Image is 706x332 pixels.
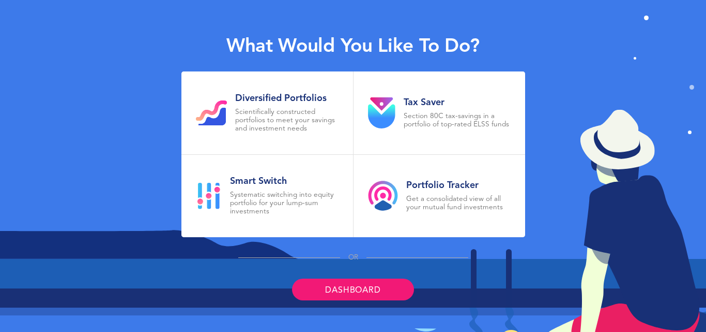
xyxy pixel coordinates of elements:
[406,195,511,212] p: Get a consolidated view of all your mutual fund investments
[348,254,358,262] p: OR
[354,155,525,238] a: Portfolio TrackerGet a consolidated view of all your mutual fund investments
[196,100,227,125] img: gi-goal-icon.svg
[404,112,511,129] p: Section 80C tax-savings in a portfolio of top-rated ELSS funds
[230,191,339,216] p: Systematic switching into equity portfolio for your lump-sum investments
[292,279,413,300] a: Dashboard
[235,108,339,133] p: Scientifically constructed portfolios to meet your savings and investment needs
[226,36,480,59] h1: What would you like to do?
[406,180,511,191] h2: Portfolio Tracker
[235,93,339,104] h2: Diversified Portfolios
[181,71,353,154] a: Diversified PortfoliosScientifically constructed portfolios to meet your savings and investment n...
[368,181,398,211] img: product-tracker.svg
[354,71,525,154] a: Tax SaverSection 80C tax-savings in a portfolio of top-rated ELSS funds
[196,183,222,209] img: smart-goal-icon.svg
[230,176,339,187] h2: Smart Switch
[404,97,511,108] h2: Tax Saver
[368,97,395,128] img: product-tax.svg
[181,155,353,238] a: Smart SwitchSystematic switching into equity portfolio for your lump-sum investments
